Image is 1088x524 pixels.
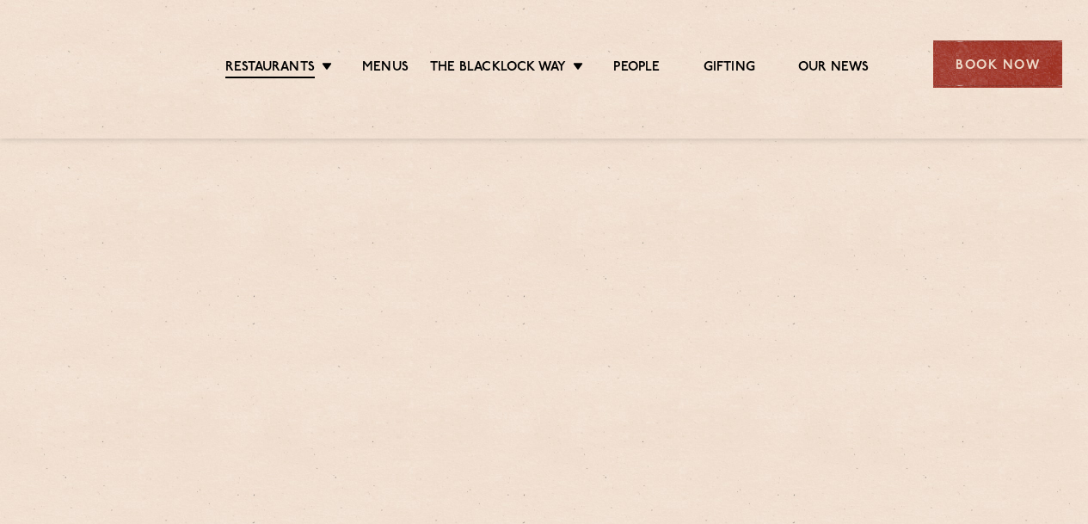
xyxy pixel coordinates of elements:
[225,59,315,78] a: Restaurants
[704,59,755,77] a: Gifting
[933,40,1062,88] div: Book Now
[26,16,169,113] img: svg%3E
[362,59,409,77] a: Menus
[798,59,870,77] a: Our News
[430,59,566,77] a: The Blacklock Way
[613,59,660,77] a: People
